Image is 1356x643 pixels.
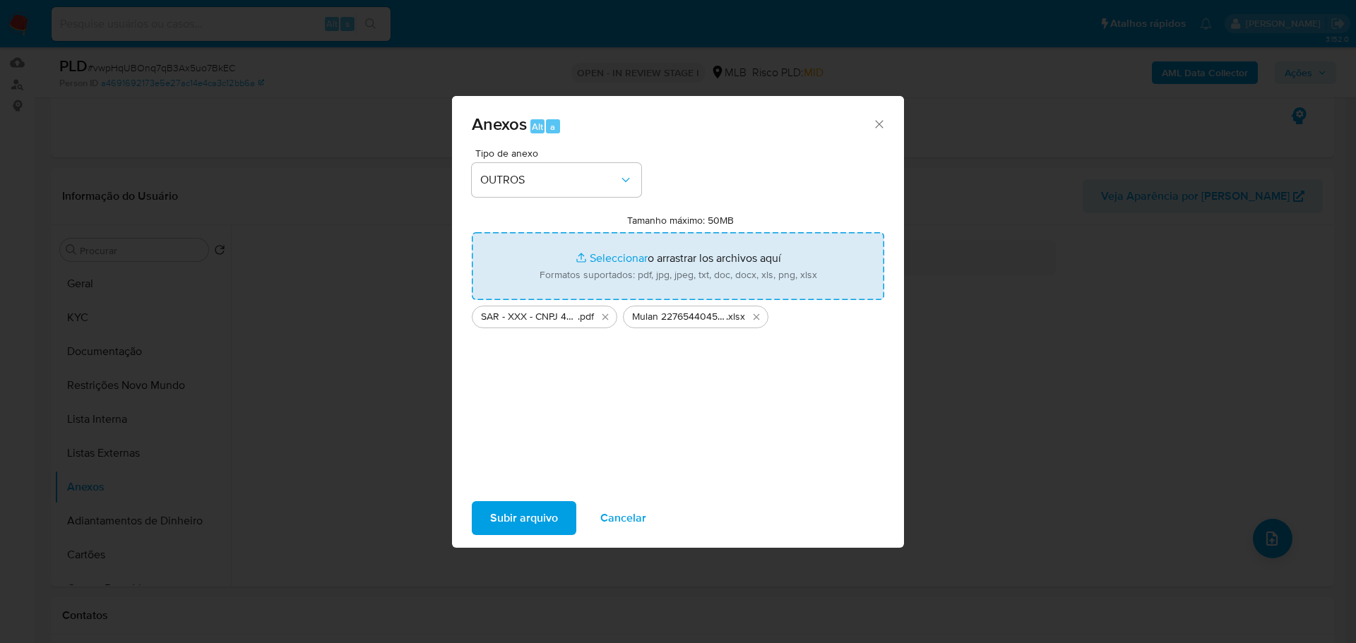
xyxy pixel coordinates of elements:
span: .pdf [578,310,594,324]
button: Cerrar [872,117,885,130]
button: Cancelar [582,501,665,535]
label: Tamanho máximo: 50MB [627,214,734,227]
span: Alt [532,120,543,133]
span: Subir arquivo [490,503,558,534]
span: a [550,120,555,133]
ul: Archivos seleccionados [472,300,884,328]
button: Subir arquivo [472,501,576,535]
button: Eliminar SAR - XXX - CNPJ 49878541000106 - ANDRE MARQUES DISTRIBUIDORA LTDA.pdf [597,308,614,325]
span: Mulan 2276544045_2025_08_12_16_00_53 [632,310,726,324]
span: Anexos [472,112,527,136]
span: OUTROS [480,173,619,187]
span: Cancelar [600,503,646,534]
button: Eliminar Mulan 2276544045_2025_08_12_16_00_53.xlsx [748,308,765,325]
span: SAR - XXX - CNPJ 49878541000106 - ANDRE MARQUES DISTRIBUIDORA LTDA [481,310,578,324]
span: .xlsx [726,310,745,324]
button: OUTROS [472,163,641,197]
span: Tipo de anexo [475,148,645,158]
